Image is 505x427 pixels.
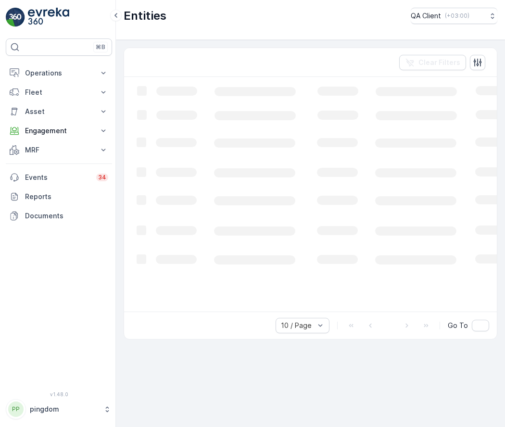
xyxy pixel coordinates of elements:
[6,63,112,83] button: Operations
[418,58,460,67] p: Clear Filters
[448,321,468,330] span: Go To
[6,121,112,140] button: Engagement
[6,8,25,27] img: logo
[25,192,108,201] p: Reports
[124,8,166,24] p: Entities
[25,88,93,97] p: Fleet
[411,8,497,24] button: QA Client(+03:00)
[25,145,93,155] p: MRF
[411,11,441,21] p: QA Client
[6,83,112,102] button: Fleet
[25,107,93,116] p: Asset
[28,8,69,27] img: logo_light-DOdMpM7g.png
[6,399,112,419] button: PPpingdom
[25,173,90,182] p: Events
[98,174,106,181] p: 34
[445,12,469,20] p: ( +03:00 )
[6,168,112,187] a: Events34
[6,102,112,121] button: Asset
[30,404,99,414] p: pingdom
[6,187,112,206] a: Reports
[399,55,466,70] button: Clear Filters
[96,43,105,51] p: ⌘B
[6,391,112,397] span: v 1.48.0
[6,206,112,226] a: Documents
[25,211,108,221] p: Documents
[6,140,112,160] button: MRF
[25,68,93,78] p: Operations
[25,126,93,136] p: Engagement
[8,402,24,417] div: PP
